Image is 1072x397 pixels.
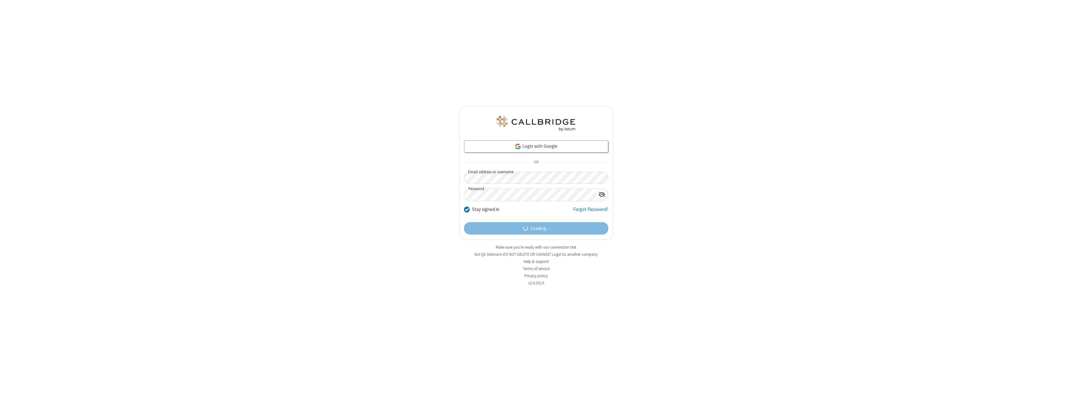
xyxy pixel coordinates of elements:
[530,225,549,232] span: Loading...
[552,251,598,257] button: Login to another company
[464,222,608,235] button: Loading...
[464,172,608,184] input: Email address or username
[596,189,608,200] div: Show password
[464,189,596,201] input: Password
[524,273,548,278] a: Privacy policy
[524,259,549,264] a: Help & support
[523,266,549,271] a: Terms of service
[1056,381,1067,393] iframe: Chat
[464,140,608,153] a: Login with Google
[531,158,541,167] span: OR
[514,143,521,150] img: google-icon.png
[459,251,613,257] li: Not QA Selenium DO NOT DELETE OR CHANGE?
[496,245,576,250] a: Make sure you're ready with our connection test
[573,206,608,218] a: Forgot Password?
[472,206,499,213] label: Stay signed in
[495,116,577,131] img: QA Selenium DO NOT DELETE OR CHANGE
[459,280,613,286] li: v2.6.352.6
